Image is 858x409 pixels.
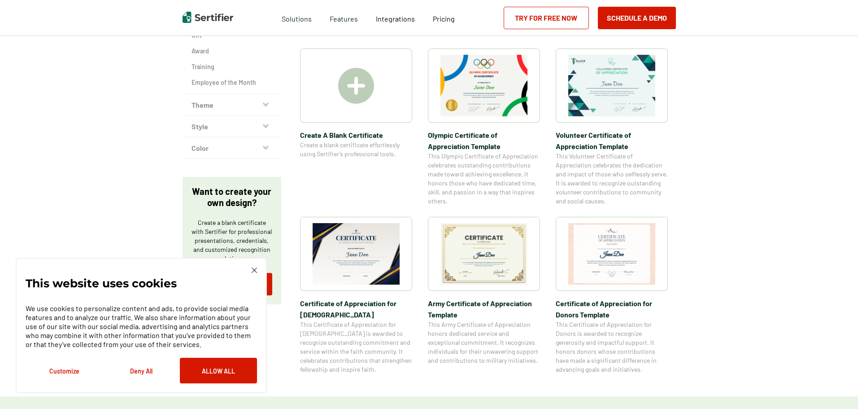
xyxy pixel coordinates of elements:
a: Try for Free Now [504,7,589,29]
p: This website uses cookies [26,279,177,288]
img: Volunteer Certificate of Appreciation Template [568,55,655,116]
button: Theme [183,94,281,116]
a: Award [192,47,272,56]
span: This Certificate of Appreciation for Donors is awarded to recognize generosity and impactful supp... [556,320,668,374]
span: Certificate of Appreciation for Donors​ Template [556,298,668,320]
a: Pricing [433,12,455,23]
a: Certificate of Appreciation for Donors​ TemplateCertificate of Appreciation for Donors​ TemplateT... [556,217,668,374]
img: Cookie Popup Close [252,268,257,273]
img: Sertifier | Digital Credentialing Platform [183,12,233,23]
a: Olympic Certificate of Appreciation​ TemplateOlympic Certificate of Appreciation​ TemplateThis Ol... [428,48,540,206]
a: Volunteer Certificate of Appreciation TemplateVolunteer Certificate of Appreciation TemplateThis ... [556,48,668,206]
img: Certificate of Appreciation for Church​ [313,223,400,285]
a: Army Certificate of Appreciation​ TemplateArmy Certificate of Appreciation​ TemplateThis Army Cer... [428,217,540,374]
a: Integrations [376,12,415,23]
span: Solutions [282,12,312,23]
p: Create a blank certificate with Sertifier for professional presentations, credentials, and custom... [192,218,272,263]
span: Create a blank certificate effortlessly using Sertifier’s professional tools. [300,141,412,158]
span: Create A Blank Certificate [300,129,412,141]
button: Schedule a Demo [598,7,676,29]
button: Customize [26,358,103,383]
span: Olympic Certificate of Appreciation​ Template [428,129,540,152]
a: Training [192,62,272,71]
span: Features [330,12,358,23]
button: Style [183,116,281,137]
span: This Certificate of Appreciation for [DEMOGRAPHIC_DATA] is awarded to recognize outstanding commi... [300,320,412,374]
img: Olympic Certificate of Appreciation​ Template [440,55,527,116]
img: Army Certificate of Appreciation​ Template [440,223,527,285]
a: Certificate of Appreciation for Church​Certificate of Appreciation for [DEMOGRAPHIC_DATA]​This Ce... [300,217,412,374]
img: Certificate of Appreciation for Donors​ Template [568,223,655,285]
span: Volunteer Certificate of Appreciation Template [556,129,668,152]
button: Color [183,137,281,159]
p: Want to create your own design? [192,186,272,208]
span: Certificate of Appreciation for [DEMOGRAPHIC_DATA]​ [300,298,412,320]
a: Employee of the Month [192,78,272,87]
span: This Olympic Certificate of Appreciation celebrates outstanding contributions made toward achievi... [428,152,540,206]
span: This Volunteer Certificate of Appreciation celebrates the dedication and impact of those who self... [556,152,668,206]
span: Integrations [376,14,415,23]
span: Pricing [433,14,455,23]
p: We use cookies to personalize content and ads, to provide social media features and to analyze ou... [26,304,257,349]
span: Army Certificate of Appreciation​ Template [428,298,540,320]
span: This Army Certificate of Appreciation honors dedicated service and exceptional commitment. It rec... [428,320,540,365]
button: Deny All [103,358,180,383]
img: Create A Blank Certificate [338,68,374,104]
button: Allow All [180,358,257,383]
